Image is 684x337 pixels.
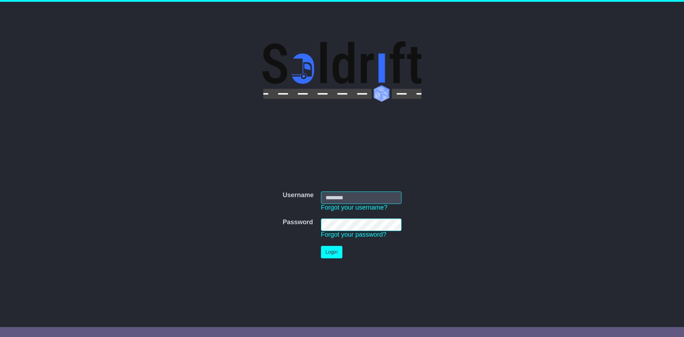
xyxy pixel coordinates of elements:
label: Password [283,218,313,226]
label: Username [283,191,313,199]
a: Forgot your username? [321,204,388,211]
button: Login [321,246,342,258]
a: Forgot your password? [321,231,387,238]
img: Soldrift Pty Ltd [263,41,421,102]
